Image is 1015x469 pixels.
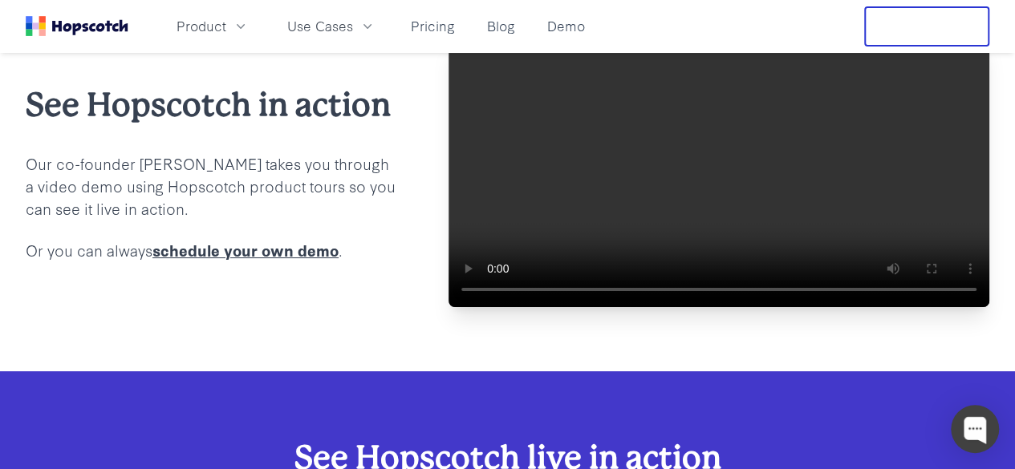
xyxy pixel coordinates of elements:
[541,13,591,39] a: Demo
[26,83,397,127] h2: See Hopscotch in action
[404,13,461,39] a: Pricing
[278,13,385,39] button: Use Cases
[481,13,522,39] a: Blog
[26,239,397,261] p: Or you can always .
[26,16,128,36] a: Home
[167,13,258,39] button: Product
[864,6,989,46] button: Free Trial
[26,152,397,220] p: Our co-founder [PERSON_NAME] takes you through a video demo using Hopscotch product tours so you ...
[177,16,226,36] span: Product
[152,239,339,261] a: schedule your own demo
[287,16,353,36] span: Use Cases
